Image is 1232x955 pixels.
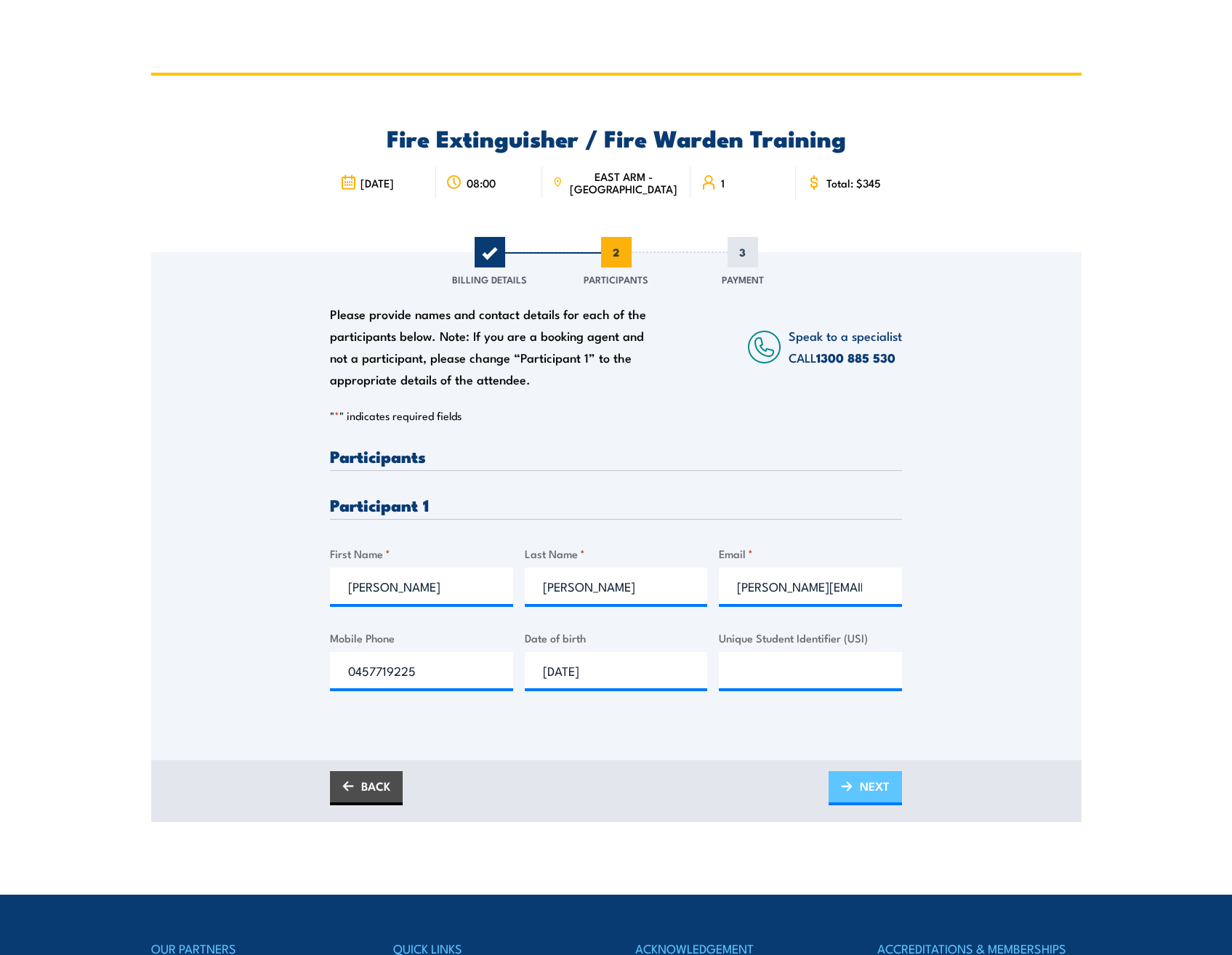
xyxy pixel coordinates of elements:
span: [DATE] [361,177,394,189]
span: 1 [475,237,505,267]
span: NEXT [860,767,890,805]
div: Please provide names and contact details for each of the participants below. Note: If you are a b... [330,303,660,390]
p: " " indicates required fields [330,408,902,423]
a: NEXT [829,771,902,805]
span: EAST ARM - [GEOGRAPHIC_DATA] [567,170,680,195]
span: Billing Details [452,272,527,286]
label: Email [719,545,902,562]
span: Participants [584,272,648,286]
span: 2 [601,237,632,267]
h3: Participant 1 [330,496,902,513]
a: BACK [330,771,403,805]
label: Last Name [525,545,708,562]
a: 1300 885 530 [816,348,895,367]
label: Date of birth [525,629,708,646]
h3: Participants [330,448,902,464]
span: 3 [728,237,758,267]
label: Mobile Phone [330,629,513,646]
label: Unique Student Identifier (USI) [719,629,902,646]
span: 08:00 [467,177,496,189]
span: Speak to a specialist CALL [789,326,902,366]
h2: Fire Extinguisher / Fire Warden Training [330,127,902,148]
span: 1 [721,177,725,189]
span: Total: $345 [826,177,881,189]
label: First Name [330,545,513,562]
span: Payment [722,272,764,286]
